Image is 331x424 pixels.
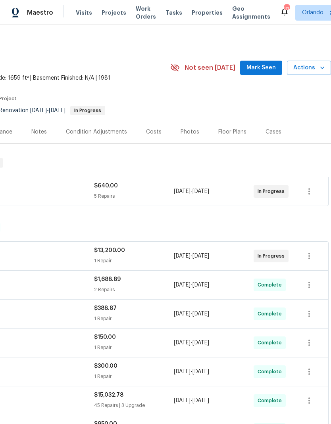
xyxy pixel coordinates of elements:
div: 1 Repair [94,257,174,265]
span: [DATE] [174,253,191,259]
span: [DATE] [174,189,191,194]
span: Orlando [302,9,323,17]
span: Work Orders [136,5,156,21]
span: Complete [258,368,285,376]
span: [DATE] [174,340,191,346]
div: 2 Repairs [94,286,174,294]
div: Cases [266,128,281,136]
div: 45 Repairs | 3 Upgrade [94,401,174,409]
span: - [174,252,209,260]
div: Condition Adjustments [66,128,127,136]
span: In Progress [258,252,288,260]
span: [DATE] [192,369,209,374]
span: - [174,187,209,195]
span: [DATE] [174,311,191,317]
span: - [30,108,65,113]
span: $300.00 [94,363,117,369]
div: Photos [181,128,199,136]
button: Actions [287,61,331,75]
div: 1 Repair [94,372,174,380]
span: Actions [293,63,325,73]
div: 1 Repair [94,315,174,323]
span: Complete [258,339,285,347]
span: In Progress [258,187,288,195]
span: - [174,281,209,289]
span: Complete [258,281,285,289]
span: Mark Seen [246,63,276,73]
span: In Progress [71,108,104,113]
span: Maestro [27,9,53,17]
span: [DATE] [192,311,209,317]
div: 5 Repairs [94,192,174,200]
span: [DATE] [174,282,191,288]
span: - [174,310,209,318]
div: Notes [31,128,47,136]
div: Floor Plans [218,128,246,136]
span: [DATE] [174,398,191,403]
span: $388.87 [94,306,117,311]
span: Complete [258,397,285,405]
button: Mark Seen [240,61,282,75]
span: - [174,368,209,376]
span: $13,200.00 [94,248,125,253]
span: Complete [258,310,285,318]
span: [DATE] [192,189,209,194]
span: $150.00 [94,334,116,340]
span: [DATE] [192,398,209,403]
span: [DATE] [192,340,209,346]
span: $1,688.89 [94,277,121,282]
div: 31 [284,5,289,13]
span: [DATE] [49,108,65,113]
span: - [174,397,209,405]
span: [DATE] [30,108,47,113]
span: Not seen [DATE] [185,64,235,72]
span: Properties [192,9,223,17]
span: Visits [76,9,92,17]
span: [DATE] [192,282,209,288]
span: Tasks [165,10,182,15]
div: 1 Repair [94,344,174,351]
span: - [174,339,209,347]
span: [DATE] [192,253,209,259]
span: $15,032.78 [94,392,123,398]
span: Projects [102,9,126,17]
span: [DATE] [174,369,191,374]
span: $640.00 [94,183,118,189]
div: Costs [146,128,162,136]
span: Geo Assignments [232,5,270,21]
